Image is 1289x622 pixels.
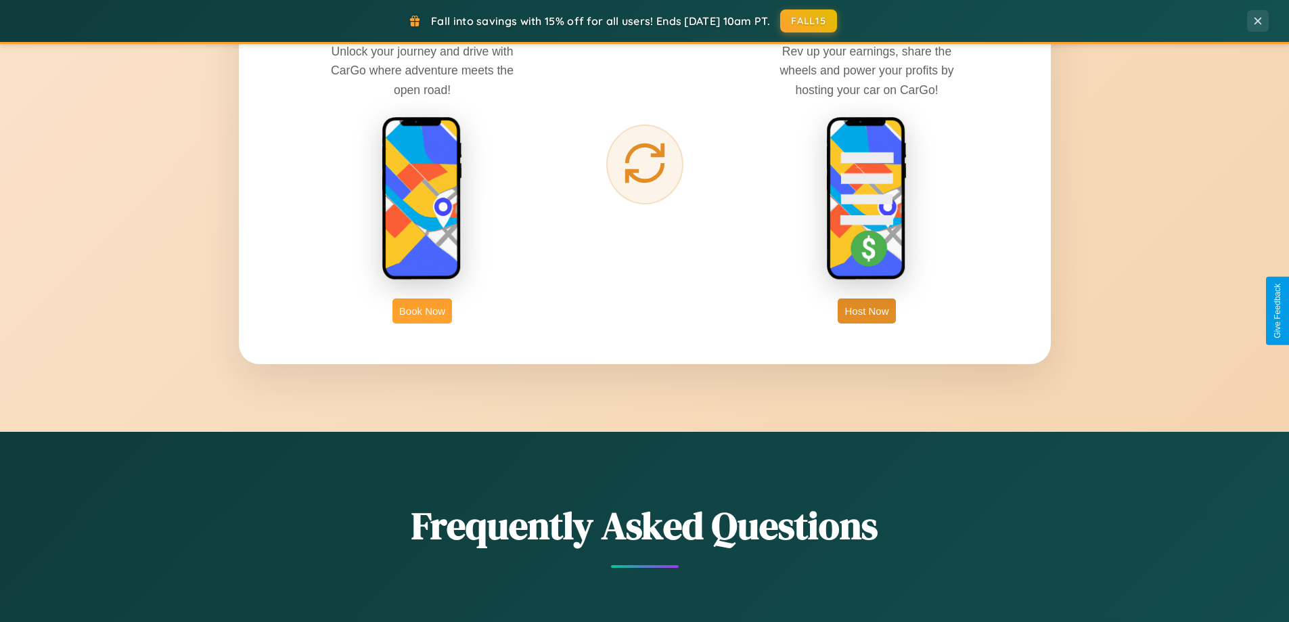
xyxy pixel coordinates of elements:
div: Give Feedback [1273,284,1282,338]
button: Book Now [392,298,452,324]
p: Unlock your journey and drive with CarGo where adventure meets the open road! [321,42,524,99]
button: FALL15 [780,9,837,32]
img: rent phone [382,116,463,282]
span: Fall into savings with 15% off for all users! Ends [DATE] 10am PT. [431,14,770,28]
button: Host Now [838,298,895,324]
h2: Frequently Asked Questions [239,499,1051,552]
img: host phone [826,116,907,282]
p: Rev up your earnings, share the wheels and power your profits by hosting your car on CarGo! [765,42,968,99]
